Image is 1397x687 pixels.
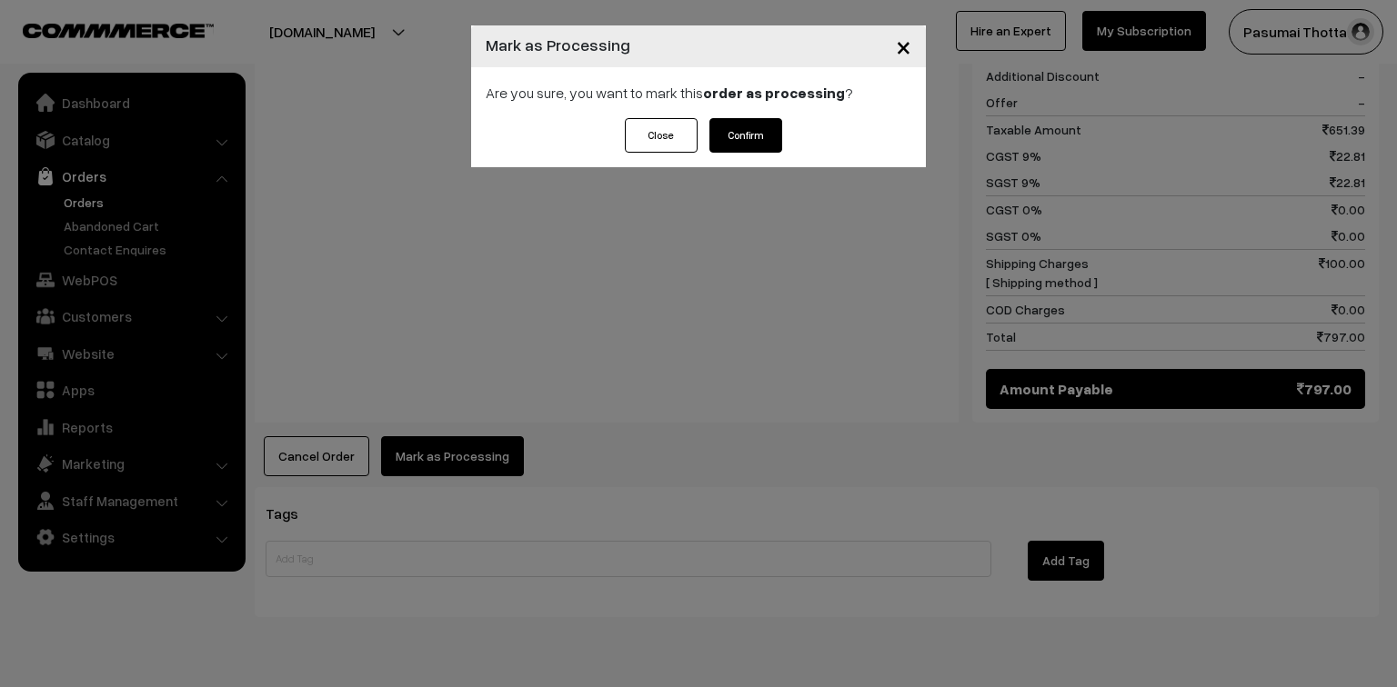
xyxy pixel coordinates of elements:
strong: order as processing [703,84,845,102]
button: Close [881,18,926,75]
button: Confirm [709,118,782,153]
div: Are you sure, you want to mark this ? [471,67,926,118]
span: × [896,29,911,63]
h4: Mark as Processing [486,33,630,57]
button: Close [625,118,698,153]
